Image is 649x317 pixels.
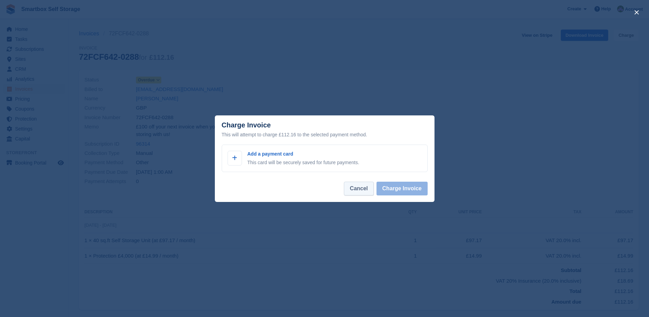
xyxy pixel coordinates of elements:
[631,7,642,18] button: close
[247,150,359,158] p: Add a payment card
[222,121,428,139] div: Charge Invoice
[222,131,428,139] div: This will attempt to charge £112.16 to the selected payment method.
[222,145,428,172] a: Add a payment card This card will be securely saved for future payments.
[247,159,359,166] p: This card will be securely saved for future payments.
[344,182,373,195] button: Cancel
[376,182,428,195] button: Charge Invoice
